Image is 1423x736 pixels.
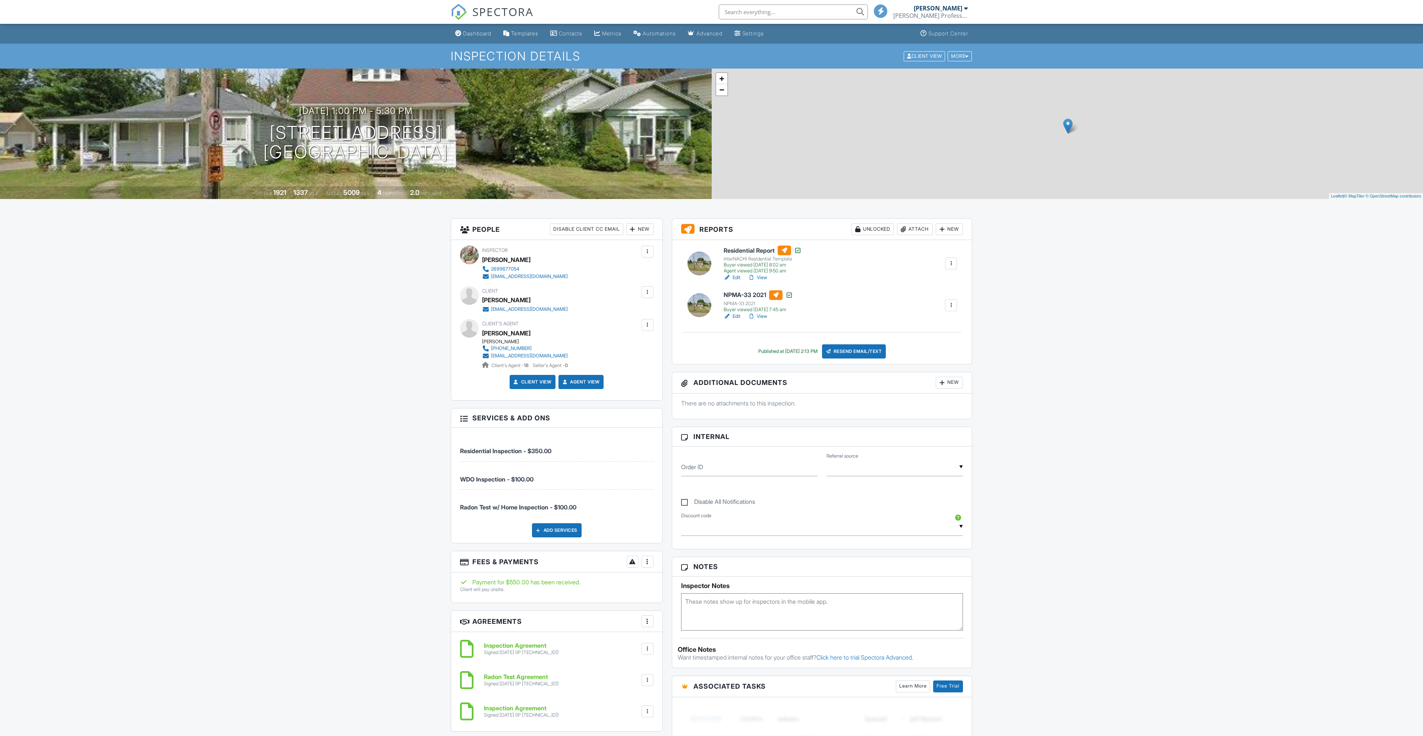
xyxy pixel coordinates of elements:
p: There are no attachments to this inspection. [681,399,963,407]
div: Support Center [928,30,968,37]
div: 1921 [273,189,286,196]
div: 5009 [343,189,360,196]
div: Signed [DATE] (IP [TECHNICAL_ID]) [484,712,559,718]
p: Client will pay onsite. [460,587,654,593]
h6: Residential Report [724,246,802,255]
a: Dashboard [452,27,494,41]
img: The Best Home Inspection Software - Spectora [451,4,467,20]
h3: Agreements [451,611,662,632]
span: Inspector [482,247,508,253]
div: [PERSON_NAME] [482,254,531,265]
a: Inspection Agreement Signed [DATE] (IP [TECHNICAL_ID]) [484,705,559,718]
div: New [936,223,963,235]
input: Search everything... [719,4,868,19]
span: bathrooms [421,190,442,196]
div: | [1329,193,1423,199]
h3: Internal [672,427,972,446]
span: Associated Tasks [693,681,766,691]
a: Zoom in [716,73,727,84]
h6: Inspection Agreement [484,705,559,712]
a: Zoom out [716,84,727,95]
a: [PERSON_NAME] [482,328,531,339]
a: Radon Test Agreement Signed [DATE] (IP [TECHNICAL_ID]) [484,674,559,687]
h3: Reports [672,219,972,240]
div: New [936,377,963,389]
div: InterNACHI Residential Template [724,256,802,262]
div: [PERSON_NAME] [914,4,962,12]
a: Support Center [917,27,971,41]
div: Disable Client CC Email [550,223,623,235]
div: [PERSON_NAME] [482,339,574,345]
label: Order ID [681,463,703,471]
a: Learn More [896,680,930,692]
div: Client View [904,51,945,61]
div: Signed [DATE] (IP [TECHNICAL_ID]) [484,681,559,687]
span: Built [264,190,272,196]
strong: 0 [565,363,568,368]
a: Agent View [561,378,599,386]
h1: Inspection Details [451,50,973,63]
span: Client's Agent [482,321,519,326]
div: New [626,223,654,235]
a: Settings [731,27,767,41]
h3: Additional Documents [672,372,972,394]
label: Referral source [827,453,858,459]
a: View [748,313,767,320]
div: Published at [DATE] 2:13 PM [758,348,818,354]
a: Advanced [685,27,725,41]
a: Edit [724,274,740,281]
a: [PHONE_NUMBER] [482,345,568,352]
a: View [748,274,767,281]
a: Inspection Agreement Signed [DATE] (IP [TECHNICAL_ID]) [484,642,559,656]
strong: 18 [524,363,529,368]
li: Service: Residential Inspection [460,433,654,461]
div: Buyer viewed [DATE] 8:02 am [724,262,802,268]
h3: Services & Add ons [451,408,662,428]
a: NPMA-33 2021 NPMA-33 2021 Buyer viewed [DATE] 7:45 am [724,290,793,313]
div: Templates [511,30,538,37]
a: 2699677054 [482,265,568,273]
div: Agent viewed [DATE] 9:50 am [724,268,802,274]
div: Buyer viewed [DATE] 7:45 am [724,307,793,313]
a: Contacts [547,27,585,41]
a: Edit [724,313,740,320]
a: [EMAIL_ADDRESS][DOMAIN_NAME] [482,273,568,280]
span: WDO Inspection - $100.00 [460,476,533,483]
h3: People [451,219,662,240]
h6: NPMA-33 2021 [724,290,793,300]
div: [EMAIL_ADDRESS][DOMAIN_NAME] [491,306,568,312]
div: Dashboard [463,30,491,37]
h3: Notes [672,557,972,577]
a: Automations (Basic) [630,27,679,41]
a: Click here to trial Spectora Advanced. [816,654,913,661]
a: Free Trial [933,680,963,692]
h6: Radon Test Agreement [484,674,559,680]
a: Client View [903,53,947,59]
span: Residential Inspection - $350.00 [460,447,551,455]
span: SPECTORA [472,4,533,19]
h3: [DATE] 1:00 pm - 5:30 pm [299,106,413,116]
div: Automations [643,30,676,37]
div: Settings [742,30,764,37]
div: Metrics [602,30,621,37]
div: [EMAIL_ADDRESS][DOMAIN_NAME] [491,353,568,359]
div: 2699677054 [491,266,519,272]
a: [EMAIL_ADDRESS][DOMAIN_NAME] [482,306,568,313]
a: Metrics [591,27,624,41]
a: [EMAIL_ADDRESS][DOMAIN_NAME] [482,352,568,360]
div: Contacts [559,30,582,37]
div: Resend Email/Text [822,344,886,358]
a: Client View [512,378,552,386]
div: Add Services [532,523,582,537]
h6: Inspection Agreement [484,642,559,649]
h3: Fees & Payments [451,551,662,572]
a: © OpenStreetMap contributors [1366,194,1421,198]
h5: Inspector Notes [681,582,963,590]
span: bedrooms [382,190,403,196]
div: Office Notes [678,646,967,653]
span: sq. ft. [309,190,319,196]
a: SPECTORA [451,10,533,26]
a: Residential Report InterNACHI Residential Template Buyer viewed [DATE] 8:02 am Agent viewed [DATE... [724,246,802,274]
div: Signed [DATE] (IP [TECHNICAL_ID]) [484,650,559,656]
